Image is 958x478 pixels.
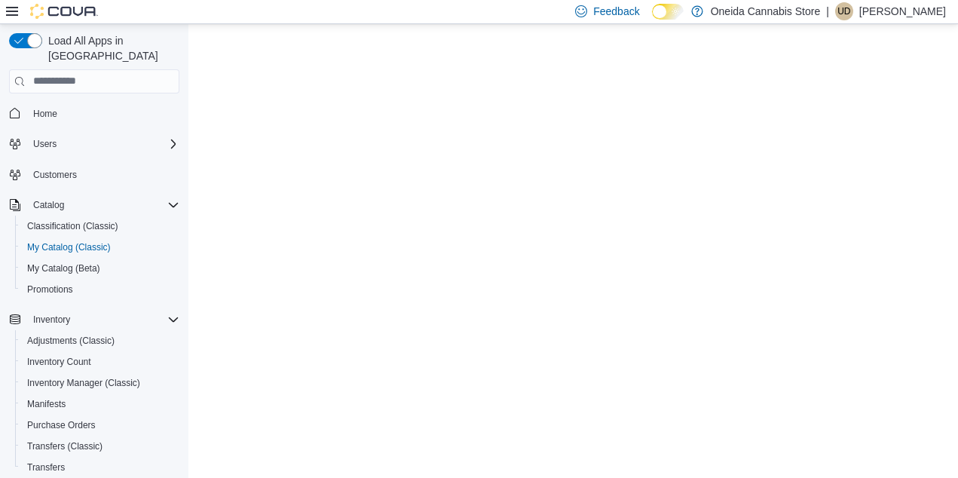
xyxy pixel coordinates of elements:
input: Dark Mode [652,4,684,20]
img: Cova [30,4,98,19]
span: Inventory [27,311,179,329]
span: Catalog [33,199,64,211]
a: Manifests [21,395,72,413]
span: Manifests [21,395,179,413]
span: Adjustments (Classic) [21,332,179,350]
span: Inventory Manager (Classic) [27,377,140,389]
span: My Catalog (Classic) [27,241,111,253]
span: Home [27,104,179,123]
p: [PERSON_NAME] [859,2,946,20]
button: My Catalog (Classic) [15,237,185,258]
span: Customers [27,165,179,184]
a: Adjustments (Classic) [21,332,121,350]
button: Transfers [15,457,185,478]
a: Purchase Orders [21,416,102,434]
span: Inventory Manager (Classic) [21,374,179,392]
span: Adjustments (Classic) [27,335,115,347]
span: Users [27,135,179,153]
span: Catalog [27,196,179,214]
button: Inventory [3,309,185,330]
button: Adjustments (Classic) [15,330,185,351]
span: Manifests [27,398,66,410]
span: Promotions [21,280,179,299]
span: Feedback [593,4,639,19]
span: Purchase Orders [21,416,179,434]
span: Home [33,108,57,120]
span: Inventory Count [21,353,179,371]
span: Classification (Classic) [27,220,118,232]
a: Customers [27,166,83,184]
button: Users [3,133,185,155]
a: Classification (Classic) [21,217,124,235]
button: Home [3,103,185,124]
button: Promotions [15,279,185,300]
button: Manifests [15,394,185,415]
button: Users [27,135,63,153]
p: | [826,2,829,20]
button: Inventory [27,311,76,329]
span: Transfers (Classic) [27,440,103,452]
span: Purchase Orders [27,419,96,431]
button: Catalog [27,196,70,214]
span: Inventory [33,314,70,326]
span: Users [33,138,57,150]
button: Purchase Orders [15,415,185,436]
span: Inventory Count [27,356,91,368]
span: Transfers (Classic) [21,437,179,455]
a: Inventory Count [21,353,97,371]
span: Transfers [21,458,179,476]
span: My Catalog (Beta) [27,262,100,274]
a: Transfers [21,458,71,476]
span: Load All Apps in [GEOGRAPHIC_DATA] [42,33,179,63]
span: Promotions [27,283,73,296]
button: Catalog [3,195,185,216]
span: My Catalog (Beta) [21,259,179,277]
a: Promotions [21,280,79,299]
span: My Catalog (Classic) [21,238,179,256]
a: Home [27,105,63,123]
a: Transfers (Classic) [21,437,109,455]
a: Inventory Manager (Classic) [21,374,146,392]
span: Classification (Classic) [21,217,179,235]
div: Ursula Doxtator [835,2,853,20]
button: Inventory Manager (Classic) [15,372,185,394]
span: UD [837,2,850,20]
button: Transfers (Classic) [15,436,185,457]
span: Transfers [27,461,65,473]
a: My Catalog (Classic) [21,238,117,256]
a: My Catalog (Beta) [21,259,106,277]
button: My Catalog (Beta) [15,258,185,279]
button: Inventory Count [15,351,185,372]
span: Customers [33,169,77,181]
button: Customers [3,164,185,185]
button: Classification (Classic) [15,216,185,237]
p: Oneida Cannabis Store [711,2,821,20]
